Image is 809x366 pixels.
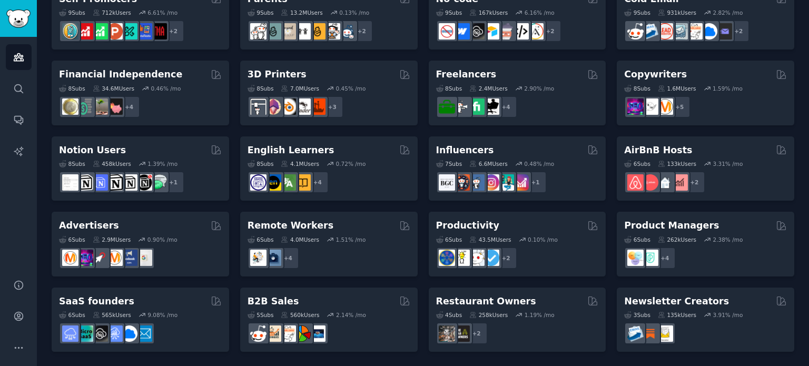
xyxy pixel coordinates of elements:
img: Parents [339,23,355,39]
img: NewParents [309,23,325,39]
div: 6.61 % /mo [147,9,177,16]
div: 258k Users [469,311,508,319]
img: ProductHunters [106,23,123,39]
div: + 2 [351,20,373,42]
div: 8 Sub s [248,85,274,92]
h2: B2B Sales [248,295,299,308]
img: fatFIRE [106,98,123,115]
img: work [265,250,281,266]
img: B2BSaaS [121,325,137,342]
div: + 2 [539,20,561,42]
img: youtubepromotion [77,23,93,39]
div: + 1 [525,171,547,193]
img: toddlers [294,23,311,39]
img: NoCodeMovement [512,23,529,39]
img: 3Dmodeling [265,98,281,115]
img: SaaSSales [106,325,123,342]
h2: Notion Users [59,144,126,157]
img: BeautyGuruChatter [439,174,455,191]
div: 1.59 % /mo [713,85,743,92]
div: 2.14 % /mo [336,311,366,319]
img: socialmedia [453,174,470,191]
div: 2.90 % /mo [524,85,554,92]
div: 3 Sub s [624,311,650,319]
div: 0.90 % /mo [147,236,177,243]
img: sales [627,23,644,39]
div: 8 Sub s [248,160,274,167]
div: 9.08 % /mo [147,311,177,319]
img: influencermarketing [498,174,514,191]
img: sales [250,325,267,342]
div: 8 Sub s [624,85,650,92]
div: 6 Sub s [59,236,85,243]
h2: Financial Independence [59,68,182,81]
h2: English Learners [248,144,334,157]
img: productivity [468,250,485,266]
img: nocodelowcode [498,23,514,39]
div: + 4 [495,96,517,118]
img: betatests [136,23,152,39]
div: 34.6M Users [93,85,134,92]
img: NotionPromote [151,174,167,191]
img: lifehacks [453,250,470,266]
div: 9 Sub s [624,9,650,16]
div: 0.45 % /mo [336,85,366,92]
div: 8 Sub s [59,160,85,167]
div: 1.39 % /mo [147,160,177,167]
div: + 4 [118,96,140,118]
div: 9 Sub s [436,9,462,16]
img: B_2_B_Selling_Tips [309,325,325,342]
img: marketing [62,250,78,266]
div: 2.9M Users [93,236,131,243]
div: + 2 [466,322,488,344]
div: 133k Users [658,160,696,167]
div: 6 Sub s [248,236,274,243]
div: 6 Sub s [624,236,650,243]
img: Fire [92,98,108,115]
h2: Advertisers [59,219,119,232]
img: b2b_sales [280,325,296,342]
div: + 2 [495,247,517,269]
img: languagelearning [250,174,267,191]
img: SaaS [62,325,78,342]
div: 3.31 % /mo [713,160,743,167]
img: LeadGeneration [657,23,673,39]
div: 2.4M Users [469,85,508,92]
img: SEO [627,98,644,115]
img: b2b_sales [686,23,703,39]
img: freelance_forhire [453,98,470,115]
img: ProductMgmt [642,250,658,266]
img: BestNotionTemplates [136,174,152,191]
div: 6.16 % /mo [525,9,555,16]
img: InstagramMarketing [483,174,499,191]
img: NoCodeSaaS [468,23,485,39]
img: daddit [250,23,267,39]
img: B2BSales [294,325,311,342]
div: 0.48 % /mo [524,160,554,167]
img: B2BSaaS [701,23,717,39]
img: AskNotion [121,174,137,191]
img: SEO [77,250,93,266]
div: + 3 [321,96,343,118]
div: 0.72 % /mo [336,160,366,167]
img: AirBnBHosts [642,174,658,191]
div: 0.13 % /mo [339,9,369,16]
div: 7.0M Users [281,85,319,92]
img: Freelancers [483,98,499,115]
img: AirBnBInvesting [672,174,688,191]
div: 1.19 % /mo [525,311,555,319]
img: forhire [439,98,455,115]
div: 6 Sub s [624,160,650,167]
div: 1.6M Users [658,85,696,92]
img: restaurantowners [439,325,455,342]
div: 4.1M Users [281,160,319,167]
img: googleads [136,250,152,266]
img: SingleParents [265,23,281,39]
h2: 3D Printers [248,68,307,81]
img: microsaas [77,325,93,342]
h2: AirBnB Hosts [624,144,692,157]
img: airbnb_hosts [627,174,644,191]
img: TestMyApp [151,23,167,39]
div: 262k Users [658,236,696,243]
img: Emailmarketing [627,325,644,342]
